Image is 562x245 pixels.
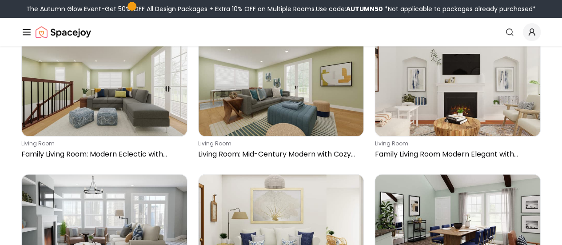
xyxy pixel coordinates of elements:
b: AUTUMN50 [346,4,383,13]
p: living room [198,140,361,147]
a: Living Room: Mid-Century Modern with Cozy Seatingliving roomLiving Room: Mid-Century Modern with ... [198,36,364,163]
img: Spacejoy Logo [36,23,91,41]
p: living room [21,140,184,147]
img: Family Living Room Modern Elegant with Electric Fireplace [375,37,540,136]
img: Living Room: Mid-Century Modern with Cozy Seating [199,37,364,136]
p: living room [375,140,537,147]
img: Family Living Room: Modern Eclectic with Relaxed Vibe [22,37,187,136]
p: Living Room: Mid-Century Modern with Cozy Seating [198,149,361,160]
a: Family Living Room Modern Elegant with Electric Fireplaceliving roomFamily Living Room Modern Ele... [375,36,541,163]
nav: Global [21,18,541,46]
p: Family Living Room: Modern Eclectic with Relaxed Vibe [21,149,184,160]
a: Spacejoy [36,23,91,41]
a: Family Living Room: Modern Eclectic with Relaxed Vibeliving roomFamily Living Room: Modern Eclect... [21,36,187,163]
span: Use code: [316,4,383,13]
div: The Autumn Glow Event-Get 50% OFF All Design Packages + Extra 10% OFF on Multiple Rooms. [26,4,536,13]
span: *Not applicable to packages already purchased* [383,4,536,13]
p: Family Living Room Modern Elegant with Electric Fireplace [375,149,537,160]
